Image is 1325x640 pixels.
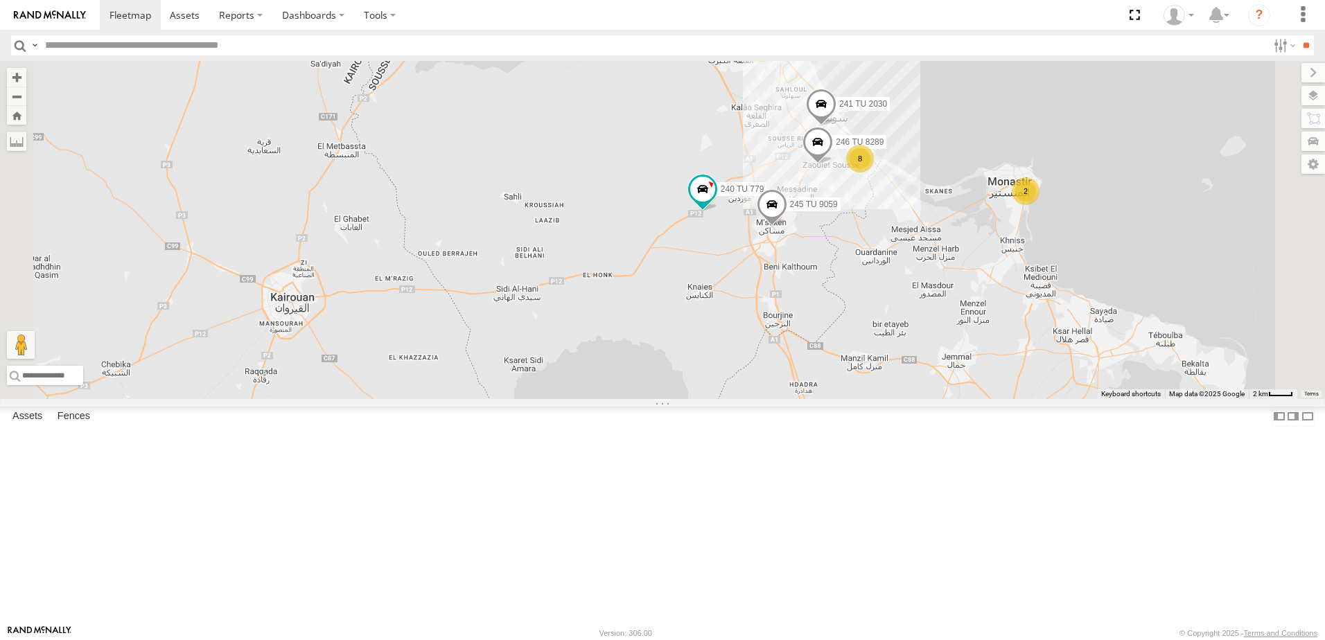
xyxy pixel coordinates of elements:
[1179,629,1317,637] div: © Copyright 2025 -
[721,184,764,194] span: 240 TU 779
[1159,5,1199,26] div: Nejah Benkhalifa
[1249,389,1297,399] button: Map Scale: 2 km per 32 pixels
[14,10,86,20] img: rand-logo.svg
[1286,407,1300,427] label: Dock Summary Table to the Right
[1248,4,1270,26] i: ?
[7,87,26,106] button: Zoom out
[51,407,97,426] label: Fences
[29,35,40,55] label: Search Query
[8,626,71,640] a: Visit our Website
[1169,390,1245,398] span: Map data ©2025 Google
[7,68,26,87] button: Zoom in
[6,407,49,426] label: Assets
[790,199,838,209] span: 245 TU 9059
[1268,35,1298,55] label: Search Filter Options
[1101,389,1161,399] button: Keyboard shortcuts
[846,145,874,172] div: 8
[1244,629,1317,637] a: Terms and Conditions
[7,132,26,151] label: Measure
[599,629,652,637] div: Version: 306.00
[1301,154,1325,174] label: Map Settings
[1272,407,1286,427] label: Dock Summary Table to the Left
[7,106,26,125] button: Zoom Home
[1012,177,1039,205] div: 2
[1301,407,1315,427] label: Hide Summary Table
[1253,390,1268,398] span: 2 km
[1304,391,1319,397] a: Terms (opens in new tab)
[836,138,884,148] span: 246 TU 8289
[7,331,35,359] button: Drag Pegman onto the map to open Street View
[839,99,887,109] span: 241 TU 2030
